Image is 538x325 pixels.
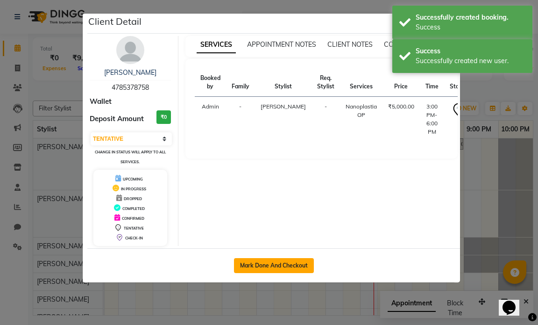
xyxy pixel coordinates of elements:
[124,226,144,231] span: TENTATIVE
[95,150,166,164] small: Change in status will apply to all services.
[122,206,145,211] span: COMPLETED
[420,97,444,142] td: 3:00 PM-6:00 PM
[384,40,432,49] span: CONSUMPTION
[327,40,373,49] span: CLIENT NOTES
[195,97,226,142] td: Admin
[311,97,340,142] td: -
[416,13,525,22] div: Successfully created booking.
[499,288,529,316] iframe: chat widget
[247,40,316,49] span: APPOINTMENT NOTES
[125,236,143,240] span: CHECK-IN
[444,68,473,97] th: Status
[388,102,414,111] div: ₹5,000.00
[104,68,156,77] a: [PERSON_NAME]
[90,96,112,107] span: Wallet
[311,68,340,97] th: Req. Stylist
[255,68,311,97] th: Stylist
[90,114,144,124] span: Deposit Amount
[226,68,255,97] th: Family
[112,83,149,92] span: 4785378758
[124,196,142,201] span: DROPPED
[416,22,525,32] div: Success
[420,68,444,97] th: Time
[416,56,525,66] div: Successfully created new user.
[226,97,255,142] td: -
[197,36,236,53] span: SERVICES
[88,14,142,29] h5: Client Detail
[234,258,314,273] button: Mark Done And Checkout
[121,187,146,191] span: IN PROGRESS
[122,216,144,221] span: CONFIRMED
[340,68,382,97] th: Services
[156,110,171,124] h3: ₹0
[123,177,143,181] span: UPCOMING
[416,46,525,56] div: Success
[116,36,144,64] img: avatar
[346,102,377,119] div: Nanoplastia OP
[195,68,226,97] th: Booked by
[382,68,420,97] th: Price
[261,103,306,110] span: [PERSON_NAME]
